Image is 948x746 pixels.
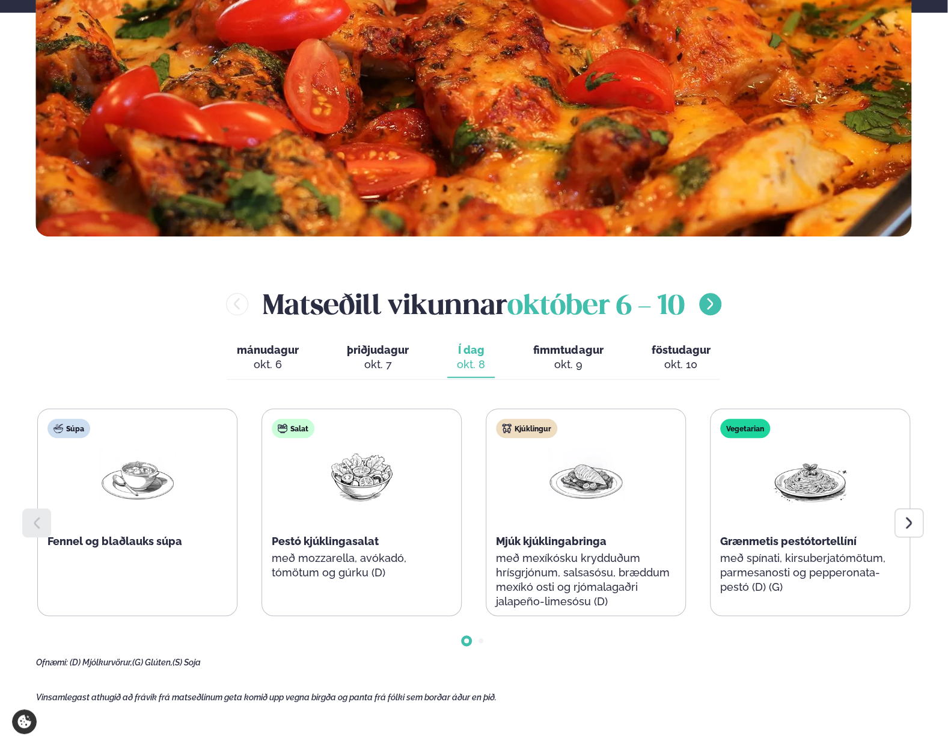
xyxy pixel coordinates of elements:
span: (D) Mjólkurvörur, [70,658,132,667]
span: (S) Soja [173,658,201,667]
span: föstudagur [651,344,710,356]
img: salad.svg [278,424,287,433]
div: okt. 6 [237,357,299,372]
span: október 6 - 10 [507,294,685,320]
button: þriðjudagur okt. 7 [337,338,418,378]
div: Súpa [47,419,90,438]
span: Grænmetis pestótortellíní [720,535,857,547]
span: Ofnæmi: [36,658,68,667]
img: Spagetti.png [772,448,849,504]
button: menu-btn-left [226,293,248,315]
a: Cookie settings [12,709,37,734]
span: þriðjudagur [347,344,409,356]
button: menu-btn-right [699,293,721,315]
div: okt. 9 [533,357,603,372]
span: fimmtudagur [533,344,603,356]
span: Mjúk kjúklingabringa [496,535,607,547]
span: Fennel og blaðlauks súpa [47,535,182,547]
div: Salat [272,419,314,438]
div: okt. 10 [651,357,710,372]
img: Chicken-breast.png [548,448,625,504]
span: (G) Glúten, [132,658,173,667]
button: Í dag okt. 8 [447,338,495,378]
p: með spínati, kirsuberjatómötum, parmesanosti og pepperonata-pestó (D) (G) [720,551,900,594]
button: fimmtudagur okt. 9 [524,338,613,378]
span: Go to slide 1 [464,638,469,643]
span: Vinsamlegast athugið að frávik frá matseðlinum geta komið upp vegna birgða og panta frá fólki sem... [36,692,497,702]
div: Kjúklingur [496,419,557,438]
span: Pestó kjúklingasalat [272,535,379,547]
img: Salad.png [323,448,400,504]
img: soup.svg [54,424,63,433]
span: Go to slide 2 [479,638,483,643]
div: Vegetarian [720,419,770,438]
span: Í dag [457,343,485,357]
div: okt. 8 [457,357,485,372]
span: mánudagur [237,344,299,356]
img: chicken.svg [502,424,512,433]
p: með mexíkósku krydduðum hrísgrjónum, salsasósu, bræddum mexíkó osti og rjómalagaðri jalapeño-lime... [496,551,676,609]
img: Soup.png [99,448,176,504]
button: mánudagur okt. 6 [227,338,308,378]
div: okt. 7 [347,357,409,372]
p: með mozzarella, avókadó, tómötum og gúrku (D) [272,551,451,580]
button: föstudagur okt. 10 [641,338,720,378]
h2: Matseðill vikunnar [263,285,685,324]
